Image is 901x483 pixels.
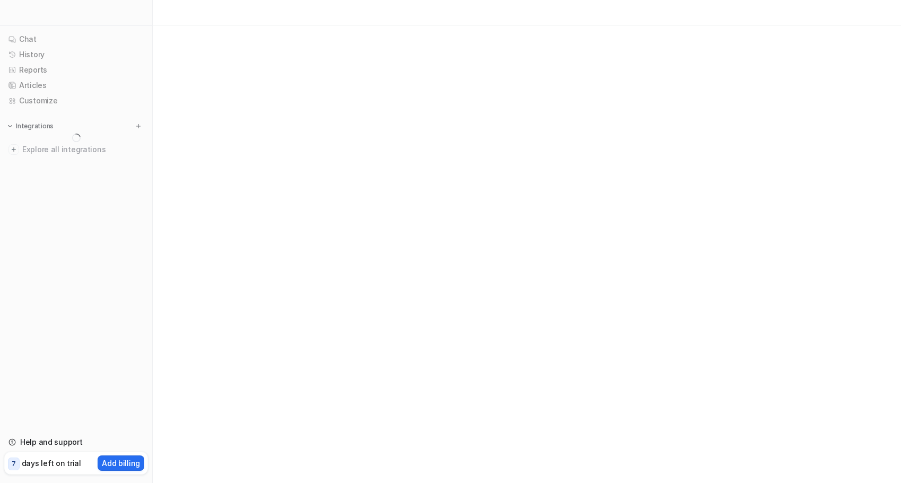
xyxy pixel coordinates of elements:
p: days left on trial [22,458,81,469]
button: Integrations [4,121,57,131]
img: menu_add.svg [135,122,142,130]
span: Explore all integrations [22,141,144,158]
a: Reports [4,63,148,77]
a: Chat [4,32,148,47]
a: Articles [4,78,148,93]
a: Explore all integrations [4,142,148,157]
img: explore all integrations [8,144,19,155]
button: Add billing [98,455,144,471]
img: expand menu [6,122,14,130]
p: 7 [12,459,16,469]
p: Integrations [16,122,54,130]
a: Customize [4,93,148,108]
a: History [4,47,148,62]
p: Add billing [102,458,140,469]
a: Help and support [4,435,148,450]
